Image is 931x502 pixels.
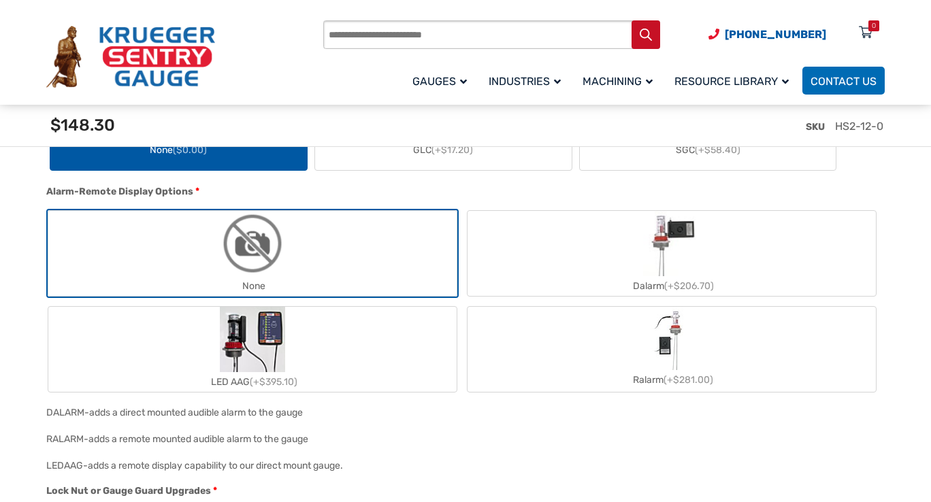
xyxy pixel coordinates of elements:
label: Dalarm [468,211,876,296]
span: (+$395.10) [250,376,297,388]
span: HS2-12-0 [835,120,883,133]
div: LED AAG [48,372,457,392]
a: Phone Number (920) 434-8860 [708,26,826,43]
label: Ralarm [468,309,876,390]
span: RALARM- [46,433,88,445]
label: LED AAG [48,307,457,392]
span: Gauges [412,75,467,88]
a: Industries [480,65,574,97]
span: DALARM- [46,407,89,418]
span: Contact Us [811,75,877,88]
span: Machining [583,75,653,88]
span: Resource Library [674,75,789,88]
span: Alarm-Remote Display Options [46,186,193,197]
span: Lock Nut or Gauge Guard Upgrades [46,485,211,497]
div: Dalarm [468,276,876,296]
a: Machining [574,65,666,97]
abbr: required [195,184,199,199]
label: None [48,211,457,296]
abbr: required [213,484,217,498]
div: adds a direct mounted audible alarm to the gauge [89,407,303,418]
a: Contact Us [802,67,885,95]
div: 0 [872,20,876,31]
div: Ralarm [468,370,876,390]
span: (+$281.00) [664,374,713,386]
span: (+$206.70) [664,280,714,292]
span: SKU [806,121,825,133]
span: LEDAAG- [46,460,88,471]
div: None [48,276,457,296]
span: Industries [489,75,561,88]
a: Resource Library [666,65,802,97]
div: adds a remote mounted audible alarm to the gauge [88,433,308,445]
a: Gauges [404,65,480,97]
div: adds a remote display capability to our direct mount gauge. [88,460,343,471]
img: Krueger Sentry Gauge [46,26,215,88]
span: [PHONE_NUMBER] [725,28,826,41]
